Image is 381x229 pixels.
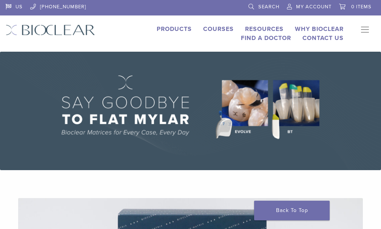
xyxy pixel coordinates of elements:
span: Search [258,4,279,10]
span: 0 items [351,4,372,10]
a: Why Bioclear [295,25,344,33]
a: Courses [203,25,234,33]
nav: Primary Navigation [355,25,375,36]
span: My Account [296,4,332,10]
a: Resources [245,25,284,33]
img: Bioclear [6,25,95,35]
a: Back To Top [254,201,330,220]
a: Products [157,25,192,33]
a: Find A Doctor [241,34,291,42]
a: Contact Us [302,34,344,42]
